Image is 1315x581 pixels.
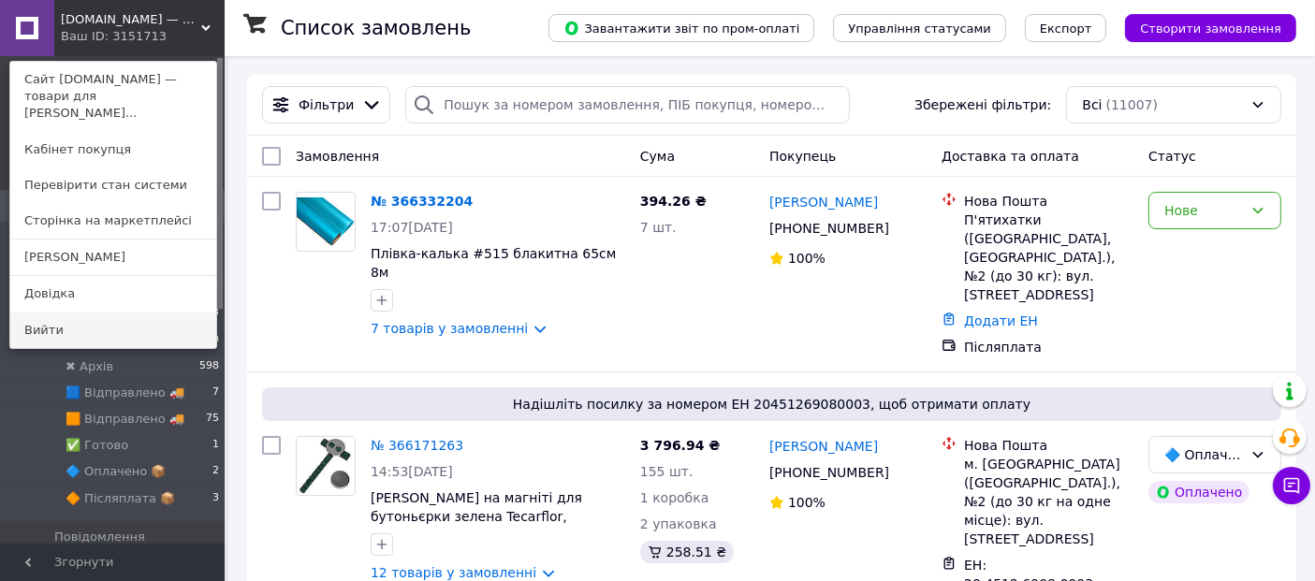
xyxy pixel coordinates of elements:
[769,437,878,456] a: [PERSON_NAME]
[371,321,528,336] a: 7 товарів у замовленні
[769,149,836,164] span: Покупець
[1164,200,1243,221] div: Нове
[1140,22,1281,36] span: Створити замовлення
[788,495,826,510] span: 100%
[297,197,355,245] img: Фото товару
[66,358,113,375] span: ✖ Архів
[10,62,216,132] a: Сайт [DOMAIN_NAME] — товари для [PERSON_NAME]...
[371,464,453,479] span: 14:53[DATE]
[296,436,356,496] a: Фото товару
[66,411,184,428] span: 🟧 Відправлено 🚚
[371,194,473,209] a: № 366332204
[270,395,1274,414] span: Надішліть посилку за номером ЕН 20451269080003, щоб отримати оплату
[199,358,219,375] span: 598
[405,86,850,123] input: Пошук за номером замовлення, ПІБ покупця, номером телефону, Email, номером накладної
[61,28,139,45] div: Ваш ID: 3151713
[1025,14,1107,42] button: Експорт
[10,312,216,348] a: Вийти
[788,251,826,266] span: 100%
[10,240,216,275] a: [PERSON_NAME]
[371,490,582,543] a: [PERSON_NAME] на магніті для бутоньєрки зелена Tecarflor, [GEOGRAPHIC_DATA]
[640,149,675,164] span: Cума
[296,149,379,164] span: Замовлення
[640,541,734,563] div: 258.51 ₴
[1082,95,1102,114] span: Всі
[66,463,166,480] span: 🔷 Оплачено 📦
[10,276,216,312] a: Довідка
[1040,22,1092,36] span: Експорт
[66,437,128,454] span: ✅ Готово
[1273,467,1310,504] button: Чат з покупцем
[769,193,878,211] a: [PERSON_NAME]
[297,437,355,495] img: Фото товару
[640,516,717,531] span: 2 упаковка
[281,17,471,39] h1: Список замовлень
[10,167,216,203] a: Перевірити стан системи
[1148,149,1196,164] span: Статус
[848,22,991,36] span: Управління статусами
[54,529,145,545] span: Повідомлення
[371,438,463,453] a: № 366171263
[769,465,889,480] span: [PHONE_NUMBER]
[371,565,536,580] a: 12 товарів у замовленні
[371,246,616,280] a: Плівка-калька #515 блакитна 65см 8м
[66,385,184,401] span: 🟦 Відправлено 🚚
[964,338,1133,356] div: Післяплата
[640,220,677,235] span: 7 шт.
[206,411,219,428] span: 75
[296,192,356,252] a: Фото товару
[212,385,219,401] span: 7
[548,14,814,42] button: Завантажити звіт по пром-оплаті
[1106,20,1296,35] a: Створити замовлення
[640,194,707,209] span: 394.26 ₴
[371,220,453,235] span: 17:07[DATE]
[1106,97,1158,112] span: (11007)
[833,14,1006,42] button: Управління статусами
[1164,444,1243,465] div: 🔷 Оплачено 📦
[964,455,1133,548] div: м. [GEOGRAPHIC_DATA] ([GEOGRAPHIC_DATA].), №2 (до 30 кг на одне місце): вул. [STREET_ADDRESS]
[769,221,889,236] span: [PHONE_NUMBER]
[914,95,1051,114] span: Збережені фільтри:
[212,437,219,454] span: 1
[10,132,216,167] a: Кабінет покупця
[10,203,216,239] a: Сторінка на маркетплейсі
[212,490,219,507] span: 3
[61,11,201,28] span: BestDecor.in.ua — товари для флористики, рукоділля та декору
[212,463,219,480] span: 2
[563,20,799,36] span: Завантажити звіт по пром-оплаті
[942,149,1079,164] span: Доставка та оплата
[964,211,1133,304] div: П'ятихатки ([GEOGRAPHIC_DATA], [GEOGRAPHIC_DATA].), №2 (до 30 кг): вул. [STREET_ADDRESS]
[964,313,1038,328] a: Додати ЕН
[640,438,721,453] span: 3 796.94 ₴
[964,192,1133,211] div: Нова Пошта
[1125,14,1296,42] button: Створити замовлення
[964,436,1133,455] div: Нова Пошта
[640,490,709,505] span: 1 коробка
[1148,481,1249,503] div: Оплачено
[299,95,354,114] span: Фільтри
[640,464,694,479] span: 155 шт.
[66,490,175,507] span: 🔶 Післяплата 📦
